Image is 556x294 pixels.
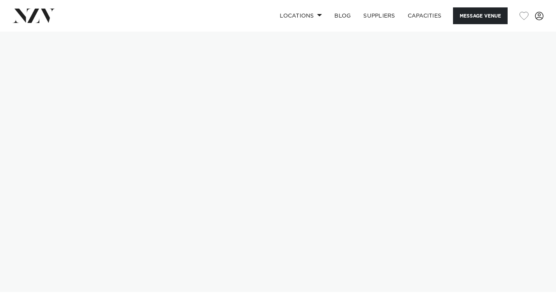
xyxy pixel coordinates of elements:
[328,7,357,24] a: BLOG
[274,7,328,24] a: Locations
[12,9,55,23] img: nzv-logo.png
[453,7,508,24] button: Message Venue
[401,7,448,24] a: Capacities
[357,7,401,24] a: SUPPLIERS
